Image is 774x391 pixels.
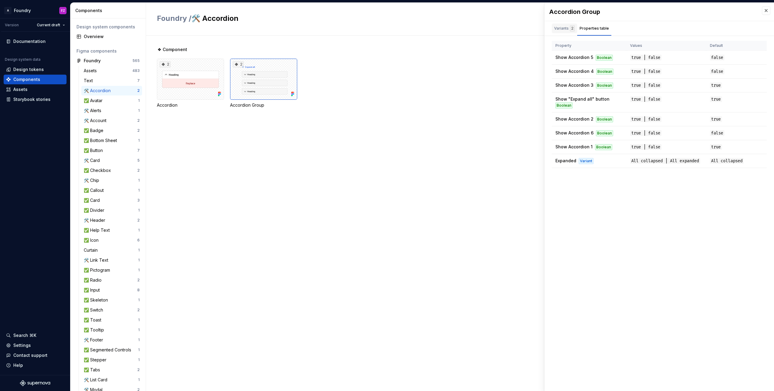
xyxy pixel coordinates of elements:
[555,130,594,135] span: Show Accordion 6
[710,55,724,60] span: false
[137,88,140,93] div: 2
[138,208,140,213] div: 1
[555,55,593,60] span: Show Accordion 5
[596,116,613,122] div: Boolean
[84,337,106,343] div: 🛠️ Footer
[84,128,106,134] div: ✅ Badge
[137,198,140,203] div: 3
[81,295,142,305] a: ✅ Skeleton1
[84,267,112,273] div: ✅ Pictogram
[13,76,40,82] div: Components
[84,177,102,183] div: 🛠️ Chip
[13,342,31,348] div: Settings
[554,25,575,31] div: Variants
[138,298,140,302] div: 1
[596,55,613,61] div: Boolean
[157,14,191,23] span: Foundry /
[81,166,142,175] a: ✅ Checkbox2
[84,237,101,243] div: ✅ Icon
[84,197,102,203] div: ✅ Card
[81,315,142,325] a: ✅ Toast1
[81,275,142,285] a: ✅ Radio2
[61,8,65,13] div: FZ
[13,38,46,44] div: Documentation
[13,362,23,368] div: Help
[81,96,142,105] a: ✅ Avatar1
[138,188,140,193] div: 1
[20,380,50,386] svg: Supernova Logo
[84,34,140,40] div: Overview
[132,58,140,63] div: 565
[4,95,67,104] a: Storybook stories
[84,257,111,263] div: 🛠️ Link Text
[706,41,767,51] th: Default
[84,317,104,323] div: ✅ Toast
[84,297,110,303] div: ✅ Skeleton
[555,116,594,121] span: Show Accordion 2
[132,68,140,73] div: 483
[84,367,102,373] div: ✅ Tabs
[84,377,110,383] div: 🛠️ List Card
[230,102,297,108] div: Accordion Group
[710,96,722,102] span: true
[157,14,677,23] h2: 🛠️ Accordion
[630,158,700,164] span: All collapsed | All expanded
[13,96,50,102] div: Storybook stories
[81,355,142,365] a: ✅ Stepper1
[81,86,142,95] a: 🛠️ Accordion2
[81,375,142,385] a: 🛠️ List Card1
[34,21,68,29] button: Current draft
[710,158,744,164] span: All collapsed
[138,108,140,113] div: 1
[4,85,67,94] a: Assets
[14,8,31,14] div: Foundry
[74,32,142,41] a: Overview
[81,66,142,76] a: Assets483
[137,367,140,372] div: 2
[137,238,140,243] div: 6
[138,228,140,233] div: 1
[84,247,100,253] div: Curtain
[84,167,113,173] div: ✅ Checkbox
[84,118,109,124] div: 🛠️ Account
[138,338,140,342] div: 1
[137,218,140,223] div: 2
[81,136,142,145] a: ✅ Bottom Sheet1
[84,227,112,233] div: ✅ Help Text
[84,157,102,163] div: 🛠️ Card
[4,7,11,14] div: A
[84,68,99,74] div: Assets
[555,82,594,88] span: Show Accordion 3
[13,66,44,73] div: Design tokens
[81,146,142,155] a: ✅ Button7
[84,207,107,213] div: ✅ Divider
[580,25,609,31] div: Properties table
[137,158,140,163] div: 5
[81,255,142,265] a: 🛠️ Link Text1
[84,327,106,333] div: ✅ Tooltip
[710,116,722,122] span: true
[81,176,142,185] a: 🛠️ Chip1
[137,118,140,123] div: 2
[570,25,575,31] div: 2
[626,41,706,51] th: Values
[81,215,142,225] a: 🛠️ Header2
[81,156,142,165] a: 🛠️ Card5
[81,265,142,275] a: ✅ Pictogram1
[555,69,594,74] span: Show Accordion 4
[138,268,140,273] div: 1
[596,69,613,75] div: Boolean
[137,278,140,283] div: 2
[138,357,140,362] div: 1
[137,78,140,83] div: 7
[81,365,142,375] a: ✅ Tabs2
[137,148,140,153] div: 7
[160,61,171,67] div: 2
[76,24,140,30] div: Design system components
[81,106,142,115] a: 🛠️ Alerts1
[81,325,142,335] a: ✅ Tooltip1
[81,225,142,235] a: ✅ Help Text1
[4,360,67,370] button: Help
[595,144,612,150] div: Boolean
[84,287,102,293] div: ✅ Input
